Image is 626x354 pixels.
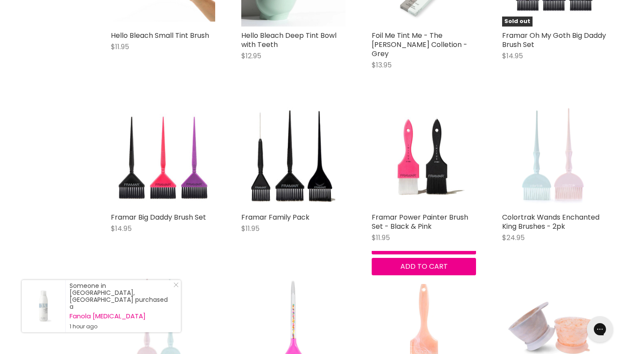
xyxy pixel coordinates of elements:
[111,224,132,234] span: $14.95
[502,30,606,50] a: Framar Oh My Goth Big Daddy Brush Set
[241,104,346,208] img: Framar Family Pack
[22,280,65,332] a: Visit product page
[170,282,179,291] a: Close Notification
[241,30,336,50] a: Hello Bleach Deep Tint Bowl with Teeth
[502,17,533,27] span: Sold out
[70,313,172,320] a: Fanola [MEDICAL_DATA]
[502,212,599,231] a: Colortrak Wands Enchanted King Brushes - 2pk
[173,282,179,287] svg: Close Icon
[372,104,476,208] img: Framar Power Painter Brush Set - Black & Pink
[111,104,215,208] img: Framar Big Daddy Brush Set
[502,104,606,208] img: Colortrak Wands Enchanted King Brushes - 2pk
[111,42,129,52] span: $11.95
[241,224,260,234] span: $11.95
[372,212,468,231] a: Framar Power Painter Brush Set - Black & Pink
[241,212,310,222] a: Framar Family Pack
[70,323,172,330] small: 1 hour ago
[372,60,392,70] span: $13.95
[372,233,390,243] span: $11.95
[241,51,261,61] span: $12.95
[372,30,467,59] a: Foil Me Tint Me - The [PERSON_NAME] Colletion - Grey
[502,233,525,243] span: $24.95
[70,282,172,330] div: Someone in [GEOGRAPHIC_DATA], [GEOGRAPHIC_DATA] purchased a
[372,258,476,275] button: Add to cart
[400,261,448,271] span: Add to cart
[111,212,206,222] a: Framar Big Daddy Brush Set
[111,30,209,40] a: Hello Bleach Small Tint Brush
[502,51,523,61] span: $14.95
[583,313,617,345] iframe: Gorgias live chat messenger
